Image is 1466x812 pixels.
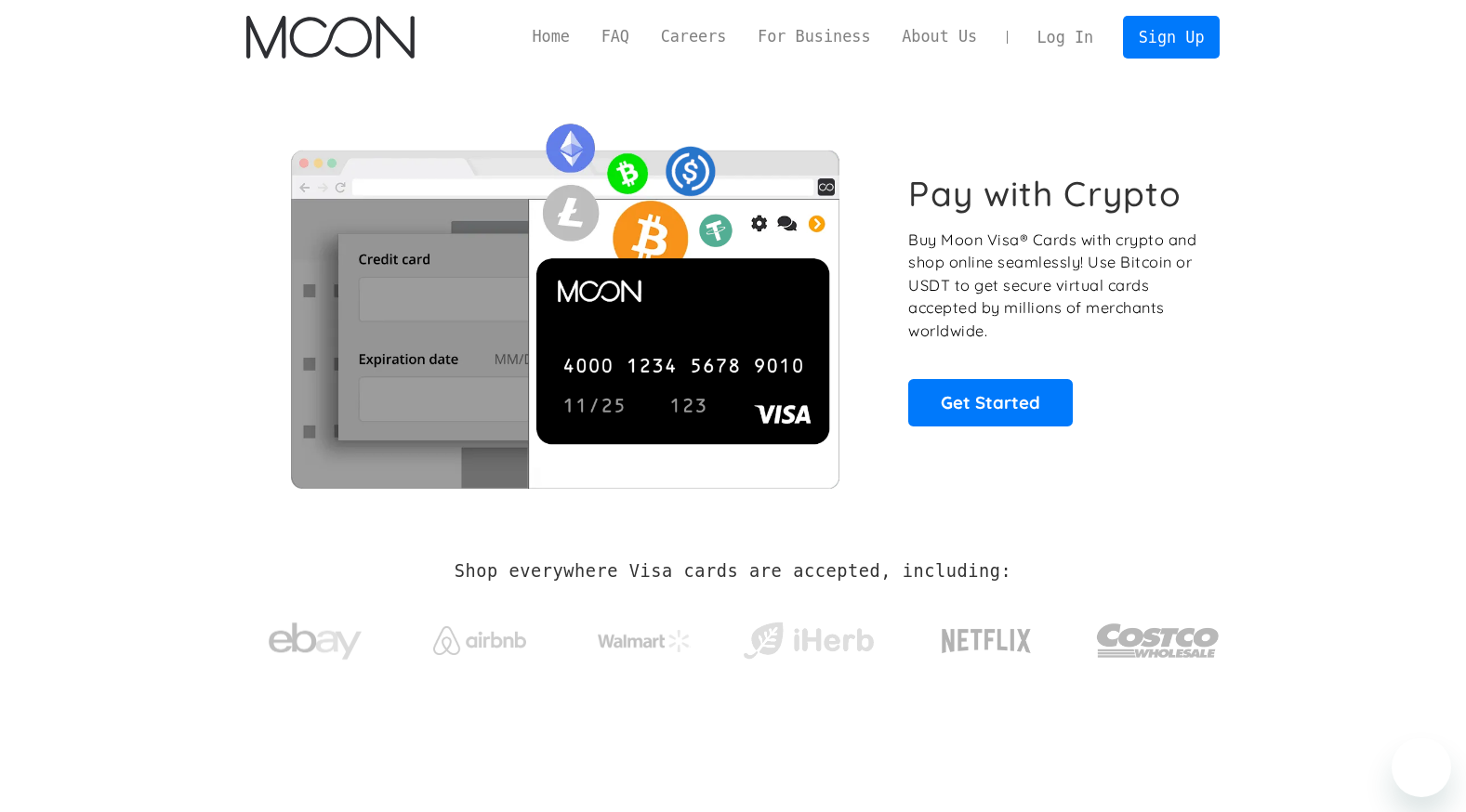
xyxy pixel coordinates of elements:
[940,618,1033,664] img: Netflix
[908,173,1182,215] h1: Pay with Crypto
[1123,16,1220,58] a: Sign Up
[739,617,878,665] img: iHerb
[575,611,713,661] a: Walmart
[1096,587,1221,685] a: Costco
[742,25,886,48] a: For Business
[433,626,526,655] img: Airbnb
[269,612,362,671] img: ebay
[517,25,586,48] a: Home
[1022,17,1109,58] a: Log In
[246,16,415,59] img: Moon Logo
[455,561,1011,582] h2: Shop everywhere Visa cards are accepted, including:
[739,598,878,674] a: iHerb
[904,599,1070,674] a: Netflix
[586,25,645,48] a: FAQ
[1096,606,1221,675] img: Costco
[410,608,548,664] a: Airbnb
[908,229,1199,343] p: Buy Moon Visa® Cards with crypto and shop online seamlessly! Use Bitcoin or USDT to get secure vi...
[598,630,691,652] img: Walmart
[645,25,742,48] a: Careers
[246,594,385,680] a: ebay
[246,16,415,59] a: home
[1392,738,1451,797] iframe: زر إطلاق نافذة المراسلة
[908,379,1073,426] a: Get Started
[886,25,993,48] a: About Us
[246,111,883,488] img: Moon Cards let you spend your crypto anywhere Visa is accepted.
